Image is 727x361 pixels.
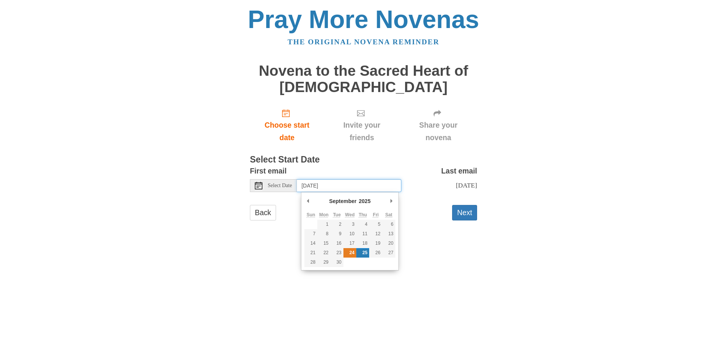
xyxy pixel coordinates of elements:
[356,229,369,239] button: 11
[304,195,312,207] button: Previous Month
[333,212,340,217] abbr: Tuesday
[250,103,324,148] a: Choose start date
[288,38,440,46] a: The original novena reminder
[317,258,330,267] button: 29
[250,155,477,165] h3: Select Start Date
[345,212,354,217] abbr: Wednesday
[382,220,395,229] button: 6
[250,63,477,95] h1: Novena to the Sacred Heart of [DEMOGRAPHIC_DATA]
[304,239,317,248] button: 14
[331,248,343,258] button: 23
[331,239,343,248] button: 16
[250,205,276,220] a: Back
[359,212,367,217] abbr: Thursday
[297,179,401,192] input: Use the arrow keys to pick a date
[328,195,357,207] div: September
[399,103,477,148] div: Click "Next" to confirm your start date first.
[317,239,330,248] button: 15
[369,239,382,248] button: 19
[358,195,372,207] div: 2025
[257,119,317,144] span: Choose start date
[331,229,343,239] button: 9
[382,248,395,258] button: 27
[388,195,395,207] button: Next Month
[382,239,395,248] button: 20
[268,183,292,188] span: Select Date
[343,248,356,258] button: 24
[250,165,287,177] label: First email
[317,248,330,258] button: 22
[373,212,379,217] abbr: Friday
[317,229,330,239] button: 8
[356,239,369,248] button: 18
[356,220,369,229] button: 4
[304,248,317,258] button: 21
[456,181,477,189] span: [DATE]
[331,220,343,229] button: 2
[317,220,330,229] button: 1
[343,239,356,248] button: 17
[304,229,317,239] button: 7
[343,220,356,229] button: 3
[385,212,392,217] abbr: Saturday
[369,229,382,239] button: 12
[382,229,395,239] button: 13
[452,205,477,220] button: Next
[319,212,329,217] abbr: Monday
[369,248,382,258] button: 26
[343,229,356,239] button: 10
[304,258,317,267] button: 28
[248,5,479,33] a: Pray More Novenas
[407,119,470,144] span: Share your novena
[441,165,477,177] label: Last email
[356,248,369,258] button: 25
[332,119,392,144] span: Invite your friends
[369,220,382,229] button: 5
[331,258,343,267] button: 30
[324,103,399,148] div: Click "Next" to confirm your start date first.
[307,212,315,217] abbr: Sunday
